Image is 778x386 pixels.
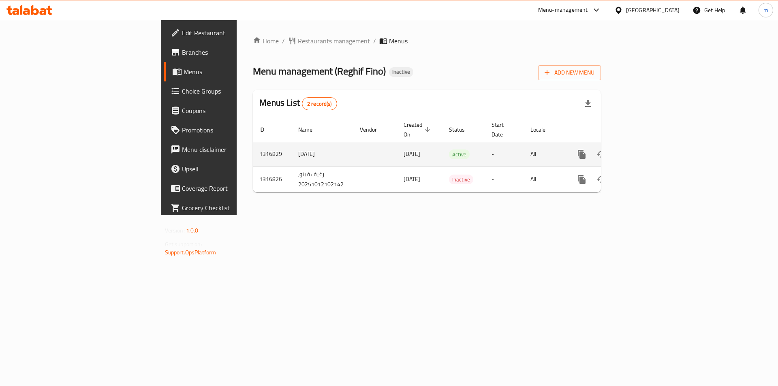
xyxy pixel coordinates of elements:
[182,28,284,38] span: Edit Restaurant
[186,225,199,236] span: 1.0.0
[184,67,284,77] span: Menus
[572,145,592,164] button: more
[182,164,284,174] span: Upsell
[165,247,216,258] a: Support.OpsPlatform
[259,125,275,134] span: ID
[165,239,202,250] span: Get support on:
[592,170,611,189] button: Change Status
[253,36,601,46] nav: breadcrumb
[404,120,433,139] span: Created On
[164,81,291,101] a: Choice Groups
[298,36,370,46] span: Restaurants management
[572,170,592,189] button: more
[164,62,291,81] a: Menus
[626,6,680,15] div: [GEOGRAPHIC_DATA]
[182,203,284,213] span: Grocery Checklist
[253,117,656,192] table: enhanced table
[292,142,353,166] td: [DATE]
[530,125,556,134] span: Locale
[389,67,413,77] div: Inactive
[538,65,601,80] button: Add New Menu
[373,36,376,46] li: /
[182,145,284,154] span: Menu disclaimer
[164,140,291,159] a: Menu disclaimer
[389,36,408,46] span: Menus
[302,100,337,108] span: 2 record(s)
[164,101,291,120] a: Coupons
[182,47,284,57] span: Branches
[763,6,768,15] span: m
[164,43,291,62] a: Branches
[449,150,470,159] span: Active
[524,166,566,192] td: All
[492,120,514,139] span: Start Date
[524,142,566,166] td: All
[538,5,588,15] div: Menu-management
[165,225,185,236] span: Version:
[164,23,291,43] a: Edit Restaurant
[545,68,594,78] span: Add New Menu
[298,125,323,134] span: Name
[578,94,598,113] div: Export file
[253,62,386,80] span: Menu management ( Reghif Fino )
[485,166,524,192] td: -
[592,145,611,164] button: Change Status
[404,174,420,184] span: [DATE]
[164,159,291,179] a: Upsell
[182,86,284,96] span: Choice Groups
[302,97,337,110] div: Total records count
[360,125,387,134] span: Vendor
[449,125,475,134] span: Status
[259,97,337,110] h2: Menus List
[292,166,353,192] td: رغيف فينو, 20251012102142
[182,106,284,115] span: Coupons
[288,36,370,46] a: Restaurants management
[164,179,291,198] a: Coverage Report
[164,198,291,218] a: Grocery Checklist
[404,149,420,159] span: [DATE]
[182,125,284,135] span: Promotions
[485,142,524,166] td: -
[566,117,656,142] th: Actions
[389,68,413,75] span: Inactive
[164,120,291,140] a: Promotions
[449,175,473,184] span: Inactive
[182,183,284,193] span: Coverage Report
